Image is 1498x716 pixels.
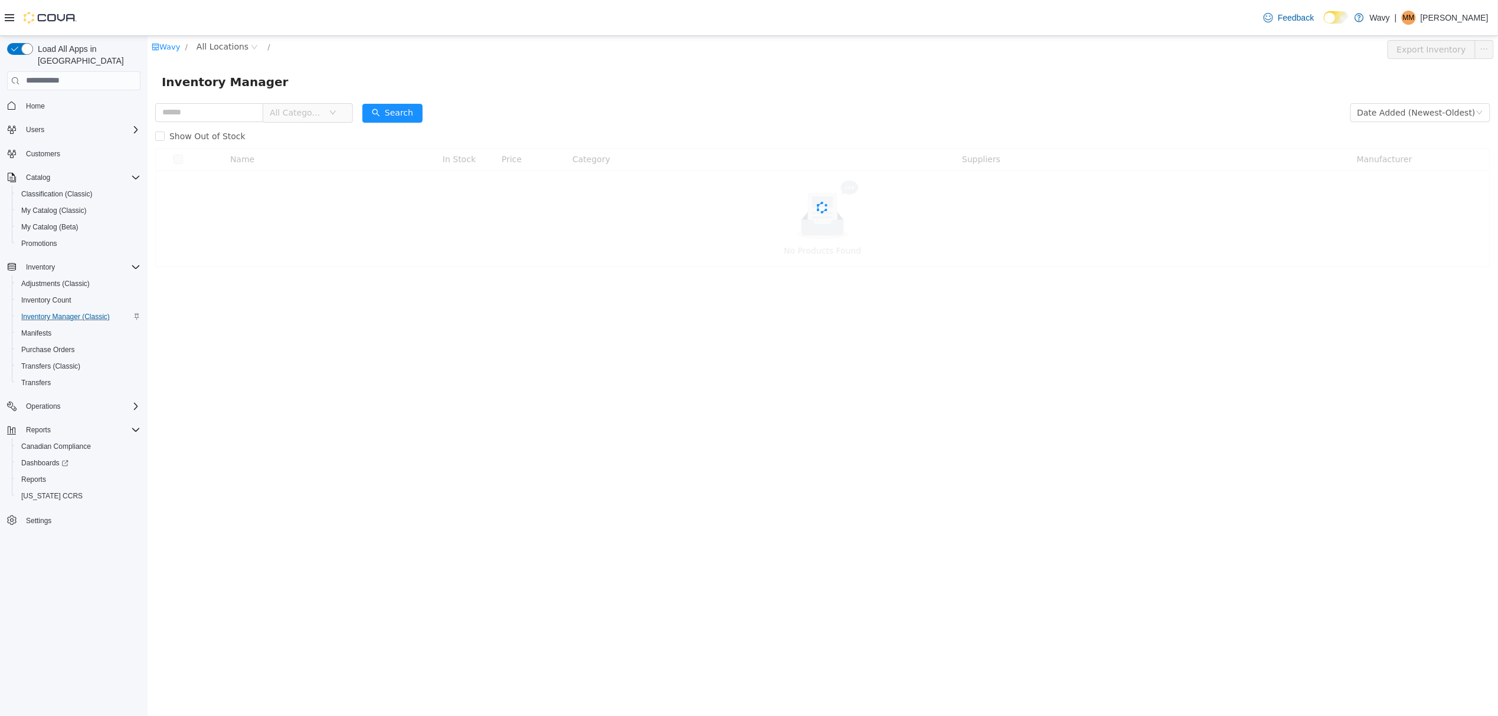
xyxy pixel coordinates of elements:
div: Date Added (Newest-Oldest) [1210,68,1328,86]
a: Purchase Orders [17,343,80,357]
span: My Catalog (Beta) [17,220,140,234]
button: Inventory Count [12,292,145,308]
span: Feedback [1278,12,1314,24]
span: Canadian Compliance [21,442,91,451]
button: Catalog [2,169,145,186]
span: Reports [21,475,46,484]
span: Settings [21,513,140,527]
i: icon: down [1329,73,1336,81]
p: [PERSON_NAME] [1421,11,1489,25]
button: Users [2,121,145,138]
a: My Catalog (Classic) [17,203,91,218]
button: Export Inventory [1240,4,1328,23]
button: Operations [2,398,145,415]
span: Home [21,98,140,113]
div: Michael McCarthy [1402,11,1416,25]
span: Reports [17,472,140,487]
span: Inventory Count [17,293,140,307]
span: Operations [26,402,61,411]
button: Operations [21,399,66,413]
span: Operations [21,399,140,413]
a: Home [21,99,50,113]
a: Inventory Count [17,293,76,307]
span: Manifests [21,329,51,338]
nav: Complex example [7,93,140,560]
button: My Catalog (Classic) [12,202,145,219]
button: icon: ellipsis [1327,4,1346,23]
i: icon: down [182,73,189,81]
span: Adjustments (Classic) [17,277,140,291]
button: [US_STATE] CCRS [12,488,145,504]
button: Inventory [2,259,145,275]
span: Adjustments (Classic) [21,279,90,288]
button: Classification (Classic) [12,186,145,202]
button: icon: searchSearch [215,68,275,87]
a: Promotions [17,237,62,251]
span: Dashboards [17,456,140,470]
span: My Catalog (Classic) [17,203,140,218]
span: Classification (Classic) [21,189,93,199]
a: [US_STATE] CCRS [17,489,87,503]
a: Adjustments (Classic) [17,277,94,291]
p: | [1395,11,1397,25]
button: Home [2,97,145,114]
span: Customers [26,149,60,159]
span: Purchase Orders [21,345,75,354]
span: Transfers (Classic) [21,362,80,371]
span: Transfers [17,376,140,390]
button: Catalog [21,170,55,185]
button: Customers [2,145,145,162]
span: Manifests [17,326,140,340]
button: Reports [21,423,55,437]
span: Home [26,101,45,111]
button: Inventory [21,260,60,274]
button: Reports [2,422,145,438]
img: Cova [24,12,77,24]
span: Customers [21,146,140,161]
span: Reports [21,423,140,437]
span: MM [1403,11,1415,25]
a: My Catalog (Beta) [17,220,83,234]
span: Inventory Count [21,295,71,305]
a: Classification (Classic) [17,187,97,201]
button: Settings [2,511,145,528]
span: Inventory [21,260,140,274]
span: Canadian Compliance [17,439,140,454]
a: Settings [21,514,56,528]
a: Canadian Compliance [17,439,96,454]
span: My Catalog (Beta) [21,222,79,232]
a: Manifests [17,326,56,340]
span: Promotions [17,237,140,251]
span: All Locations [49,4,101,17]
span: Show Out of Stock [17,96,103,105]
a: Inventory Manager (Classic) [17,310,115,324]
a: Dashboards [17,456,73,470]
button: Purchase Orders [12,341,145,358]
button: My Catalog (Beta) [12,219,145,235]
span: Users [21,123,140,137]
a: Dashboards [12,455,145,471]
a: Feedback [1259,6,1319,29]
span: All Categories [122,71,176,83]
span: / [120,6,122,15]
span: Purchase Orders [17,343,140,357]
input: Dark Mode [1324,11,1349,24]
span: Settings [26,516,51,525]
button: Transfers (Classic) [12,358,145,375]
a: Transfers (Classic) [17,359,85,373]
span: Transfers (Classic) [17,359,140,373]
button: Transfers [12,375,145,391]
span: Dashboards [21,458,68,468]
span: [US_STATE] CCRS [21,491,83,501]
button: Inventory Manager (Classic) [12,308,145,325]
button: Users [21,123,49,137]
a: Reports [17,472,51,487]
a: Transfers [17,376,55,390]
a: Customers [21,147,65,161]
span: Catalog [21,170,140,185]
span: Inventory Manager (Classic) [21,312,110,321]
span: Load All Apps in [GEOGRAPHIC_DATA] [33,43,140,67]
span: Transfers [21,378,51,387]
span: Inventory Manager [14,37,148,55]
